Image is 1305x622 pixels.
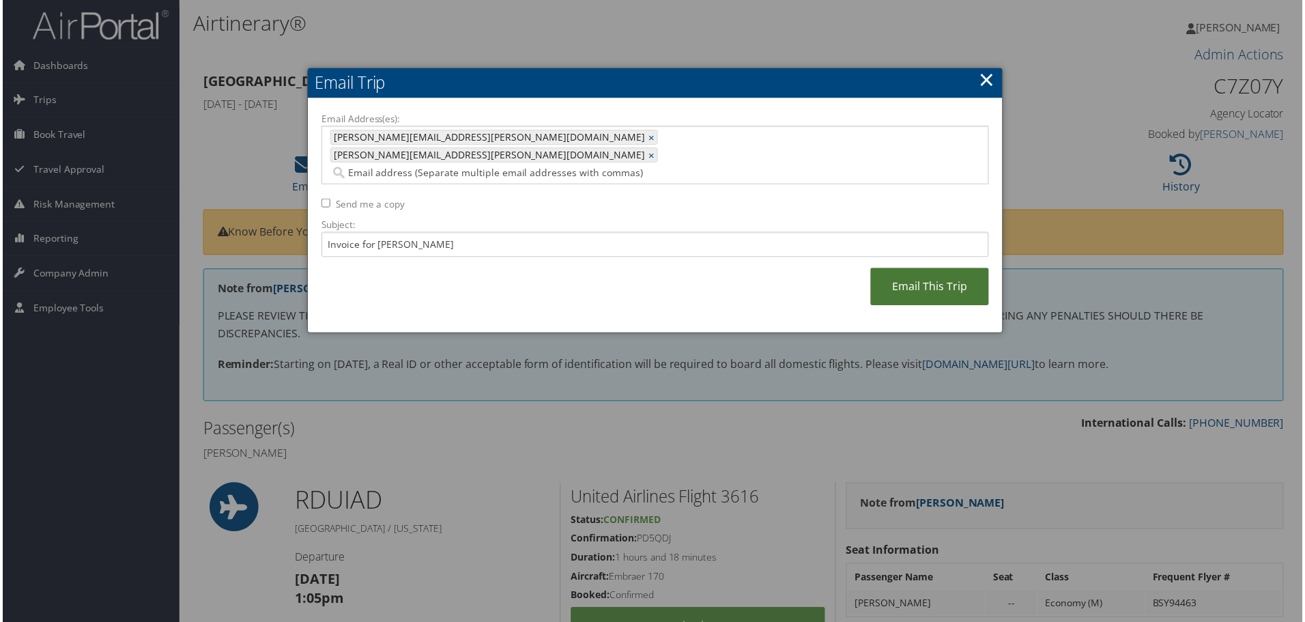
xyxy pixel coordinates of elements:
[330,149,645,162] span: [PERSON_NAME][EMAIL_ADDRESS][PERSON_NAME][DOMAIN_NAME]
[334,198,404,212] label: Send me a copy
[306,68,1004,98] h2: Email Trip
[648,149,657,162] a: ×
[330,131,645,145] span: [PERSON_NAME][EMAIL_ADDRESS][PERSON_NAME][DOMAIN_NAME]
[320,219,990,233] label: Subject:
[320,233,990,258] input: Add a short subject for the email
[648,131,657,145] a: ×
[872,269,990,307] a: Email This Trip
[320,113,990,126] label: Email Address(es):
[981,66,996,94] a: ×
[329,167,668,180] input: Email address (Separate multiple email addresses with commas)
